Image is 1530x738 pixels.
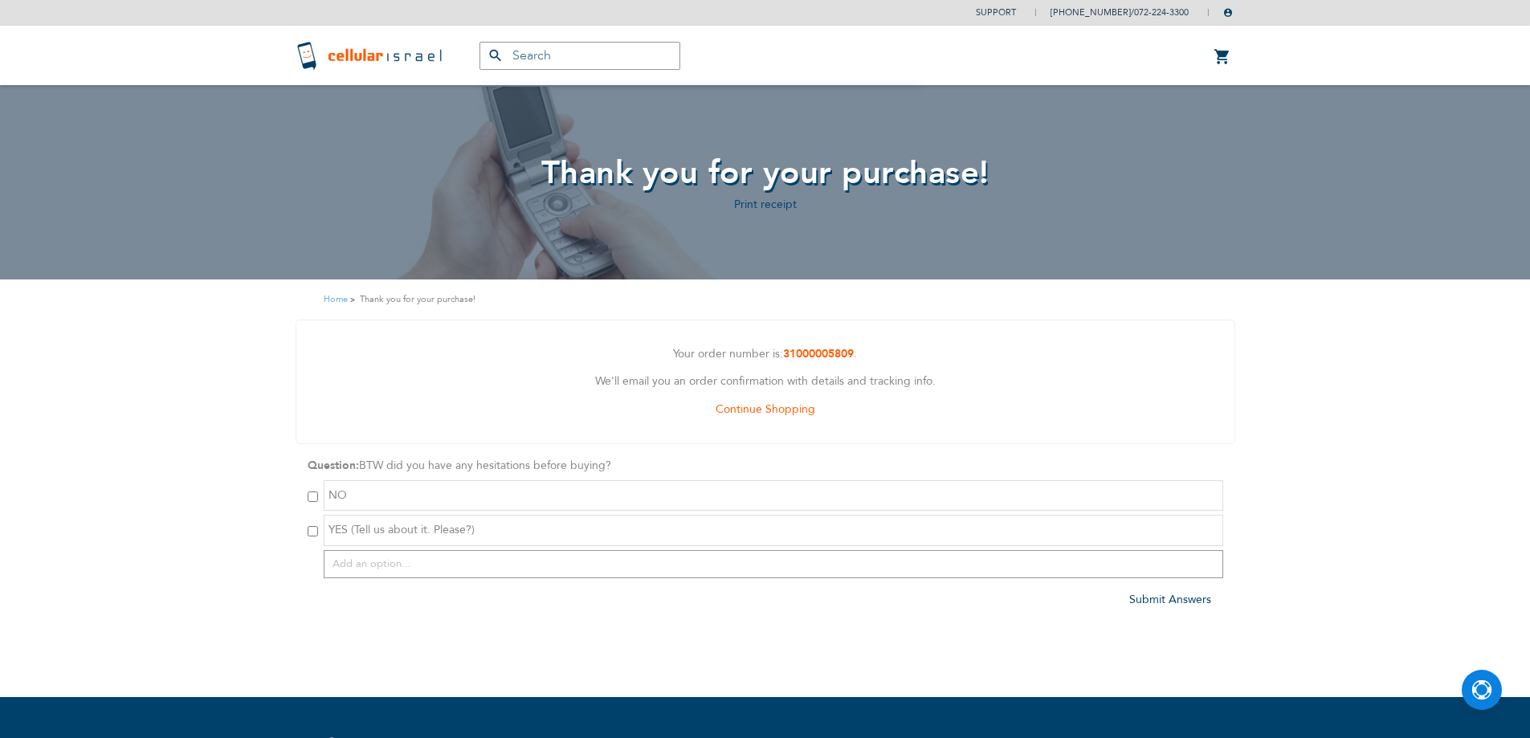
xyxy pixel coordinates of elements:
[328,487,347,503] span: NO
[296,39,447,71] img: Cellular Israel Logo
[360,292,475,307] strong: Thank you for your purchase!
[324,550,1223,578] input: Add an option...
[976,6,1016,18] a: Support
[1134,6,1189,18] a: 072-224-3300
[716,402,815,417] a: Continue Shopping
[479,42,680,70] input: Search
[1129,592,1211,607] a: Submit Answers
[308,372,1222,392] p: We'll email you an order confirmation with details and tracking info.
[1034,1,1189,24] li: /
[359,458,611,473] span: BTW did you have any hesitations before buying?
[734,197,797,212] a: Print receipt
[308,458,359,473] strong: Question:
[308,345,1222,365] p: Your order number is: .
[783,346,854,361] a: 31000005809
[328,522,475,537] span: YES (Tell us about it. Please?)
[1051,6,1131,18] a: [PHONE_NUMBER]
[324,293,348,305] a: Home
[541,151,989,195] span: Thank you for your purchase!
